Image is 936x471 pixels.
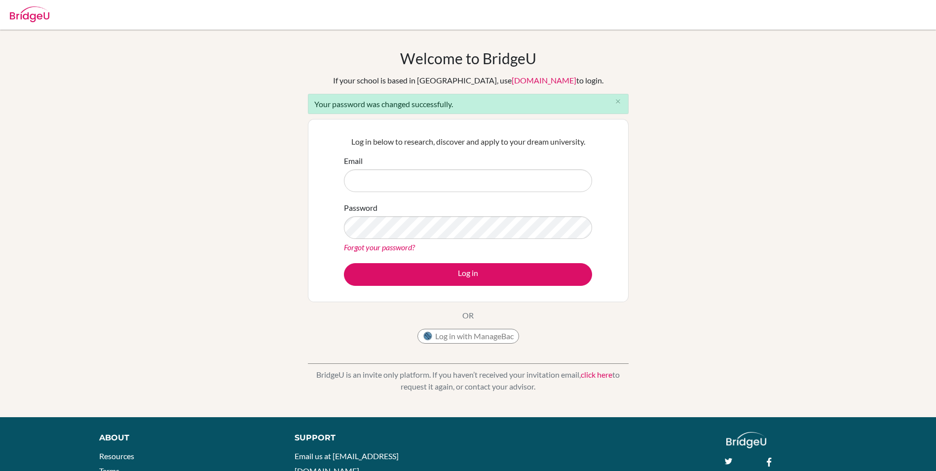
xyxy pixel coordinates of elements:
p: OR [462,310,474,321]
div: About [99,432,272,444]
h1: Welcome to BridgeU [400,49,536,67]
div: If your school is based in [GEOGRAPHIC_DATA], use to login. [333,75,603,86]
i: close [614,98,622,105]
button: Log in [344,263,592,286]
a: [DOMAIN_NAME] [512,76,576,85]
a: Resources [99,451,134,461]
p: BridgeU is an invite only platform. If you haven’t received your invitation email, to request it ... [308,369,629,392]
button: Close [608,94,628,109]
button: Log in with ManageBac [417,329,519,344]
a: Forgot your password? [344,242,415,252]
a: click here [581,370,612,379]
label: Email [344,155,363,167]
p: Log in below to research, discover and apply to your dream university. [344,136,592,148]
label: Password [344,202,377,214]
div: Support [295,432,456,444]
div: Your password was changed successfully. [308,94,629,114]
img: Bridge-U [10,6,49,22]
img: logo_white@2x-f4f0deed5e89b7ecb1c2cc34c3e3d731f90f0f143d5ea2071677605dd97b5244.png [726,432,766,448]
